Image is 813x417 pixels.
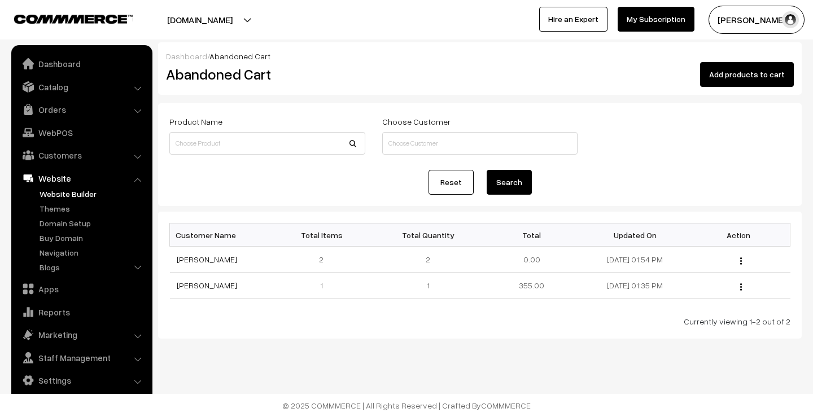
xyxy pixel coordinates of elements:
td: [DATE] 01:54 PM [583,247,687,273]
label: Choose Customer [382,116,451,128]
a: COMMMERCE [481,401,531,410]
img: Menu [740,283,742,291]
a: Settings [14,370,148,390]
a: Hire an Expert [539,7,607,32]
a: Website Builder [37,188,148,200]
th: Updated On [583,223,687,247]
td: [DATE] 01:35 PM [583,273,687,299]
td: 2 [273,247,377,273]
input: Choose Product [169,132,365,155]
a: Dashboard [14,54,148,74]
th: Total [480,223,583,247]
a: [PERSON_NAME] [177,280,237,290]
img: COMMMERCE [14,15,133,23]
th: Total Items [273,223,377,247]
a: Buy Domain [37,232,148,244]
a: Themes [37,203,148,214]
a: Reports [14,302,148,322]
a: Apps [14,279,148,299]
td: 1 [377,273,480,299]
a: Marketing [14,324,148,345]
th: Total Quantity [377,223,480,247]
td: 1 [273,273,377,299]
th: Customer Name [170,223,273,247]
button: Search [487,170,532,195]
button: Add products to cart [700,62,794,87]
input: Choose Customer [382,132,578,155]
a: My Subscription [618,7,694,32]
a: Website [14,168,148,188]
a: Navigation [37,247,148,258]
img: user [782,11,799,28]
a: Staff Management [14,348,148,368]
a: Catalog [14,77,148,97]
td: 2 [377,247,480,273]
a: Orders [14,99,148,120]
td: 0.00 [480,247,583,273]
a: Domain Setup [37,217,148,229]
td: 355.00 [480,273,583,299]
h2: Abandoned Cart [166,65,364,83]
button: [DOMAIN_NAME] [128,6,272,34]
a: Dashboard [166,51,207,61]
th: Action [687,223,790,247]
span: Abandoned Cart [209,51,270,61]
a: Blogs [37,261,148,273]
a: COMMMERCE [14,11,113,25]
div: / [166,50,794,62]
a: [PERSON_NAME] [177,254,237,264]
button: [PERSON_NAME]… [709,6,805,34]
a: Reset [429,170,474,195]
div: Currently viewing 1-2 out of 2 [169,315,790,327]
a: Customers [14,145,148,165]
a: WebPOS [14,122,148,143]
label: Product Name [169,116,222,128]
img: Menu [740,257,742,265]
